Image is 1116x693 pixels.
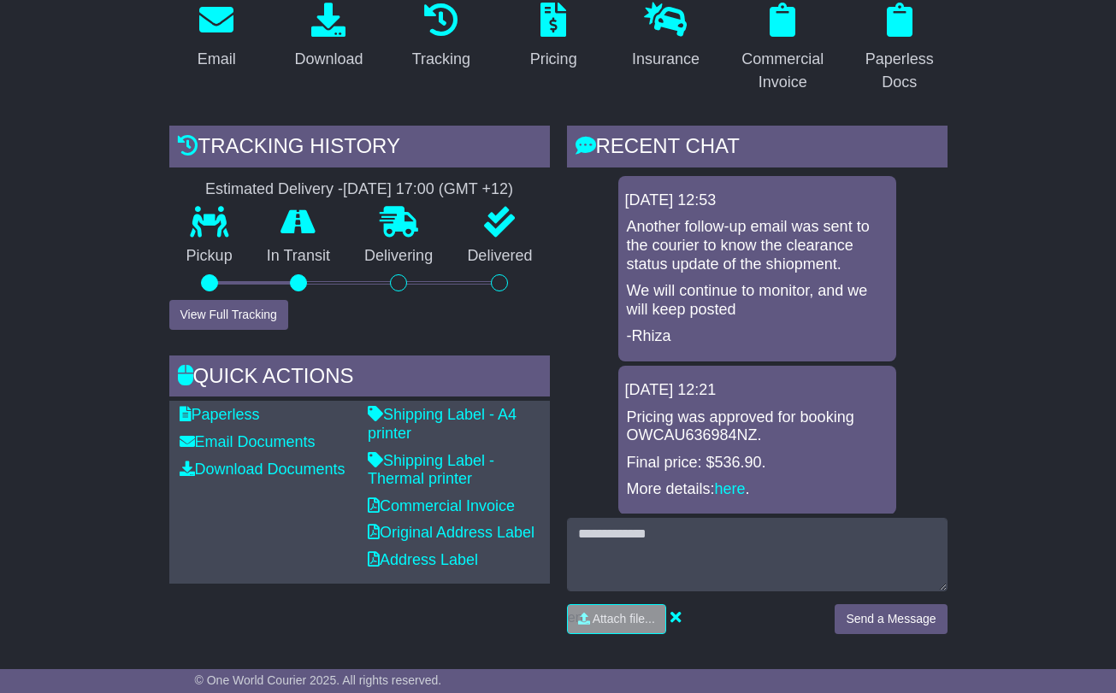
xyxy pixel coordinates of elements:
[627,282,888,319] p: We will continue to monitor, and we will keep posted
[567,126,948,172] div: RECENT CHAT
[627,480,888,499] p: More details: .
[180,461,345,478] a: Download Documents
[343,180,513,199] div: [DATE] 17:00 (GMT +12)
[741,48,824,94] div: Commercial Invoice
[627,454,888,473] p: Final price: $536.90.
[180,406,260,423] a: Paperless
[632,48,700,71] div: Insurance
[835,604,947,634] button: Send a Message
[412,48,470,71] div: Tracking
[250,247,347,266] p: In Transit
[169,355,550,402] div: Quick Actions
[368,452,494,488] a: Shipping Label - Thermal printer
[627,327,888,346] p: -Rhiza
[715,480,746,497] a: here
[294,48,363,71] div: Download
[627,218,888,273] p: Another follow-up email was sent to the courier to know the clearance status update of the shiopm...
[450,247,549,266] p: Delivered
[180,433,316,450] a: Email Documents
[627,408,888,445] p: Pricing was approved for booking OWCAU636984NZ.
[530,48,577,71] div: Pricing
[625,191,889,210] div: [DATE] 12:53
[347,247,450,266] p: Delivering
[368,406,517,442] a: Shipping Label - A4 printer
[169,247,250,266] p: Pickup
[169,126,550,172] div: Tracking history
[169,300,288,330] button: View Full Tracking
[368,524,534,541] a: Original Address Label
[863,48,936,94] div: Paperless Docs
[625,381,889,400] div: [DATE] 12:21
[368,551,478,568] a: Address Label
[198,48,236,71] div: Email
[169,180,550,199] div: Estimated Delivery -
[195,673,442,687] span: © One World Courier 2025. All rights reserved.
[368,497,515,514] a: Commercial Invoice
